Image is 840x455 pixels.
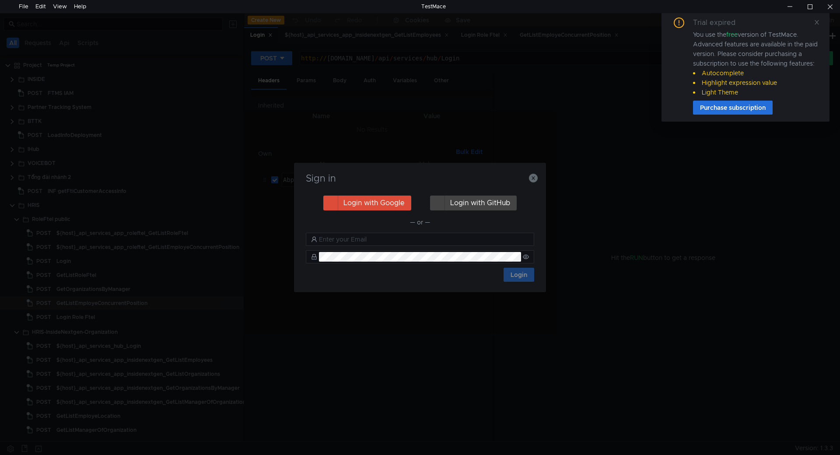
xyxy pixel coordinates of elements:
div: You use the version of TestMace. Advanced features are available in the paid version. Please cons... [693,30,819,97]
div: — or — [306,217,534,227]
button: Purchase subscription [693,101,773,115]
button: Login with Google [323,196,411,210]
li: Autocomplete [693,68,819,78]
button: Login with GitHub [430,196,517,210]
div: Trial expired [693,17,746,28]
h3: Sign in [304,173,535,184]
span: free [726,31,738,38]
input: Enter your Email [319,234,529,244]
li: Highlight expression value [693,78,819,87]
li: Light Theme [693,87,819,97]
